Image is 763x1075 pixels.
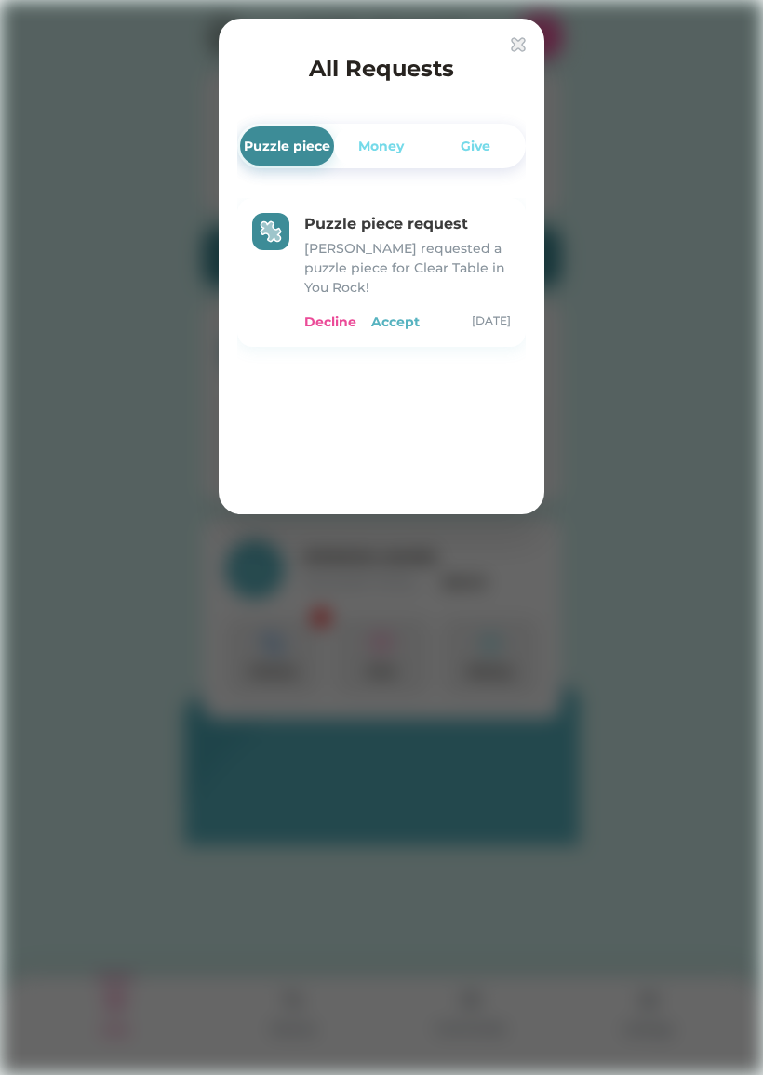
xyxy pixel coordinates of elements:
[511,37,526,52] img: interface-delete-2--remove-bold-add-button-buttons-delete.svg
[260,220,282,243] img: programming-module-puzzle-1--code-puzzle-module-programming-plugin-piece.svg
[244,137,330,156] div: Puzzle piece
[304,239,511,298] div: [PERSON_NAME] requested a puzzle piece for Clear Table in You Rock!
[358,137,404,156] div: Money
[371,312,420,332] div: Accept
[309,52,454,94] h4: All Requests
[304,213,511,235] div: Puzzle piece request
[472,312,511,329] div: [DATE]
[304,312,356,332] div: Decline
[461,137,490,156] div: Give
